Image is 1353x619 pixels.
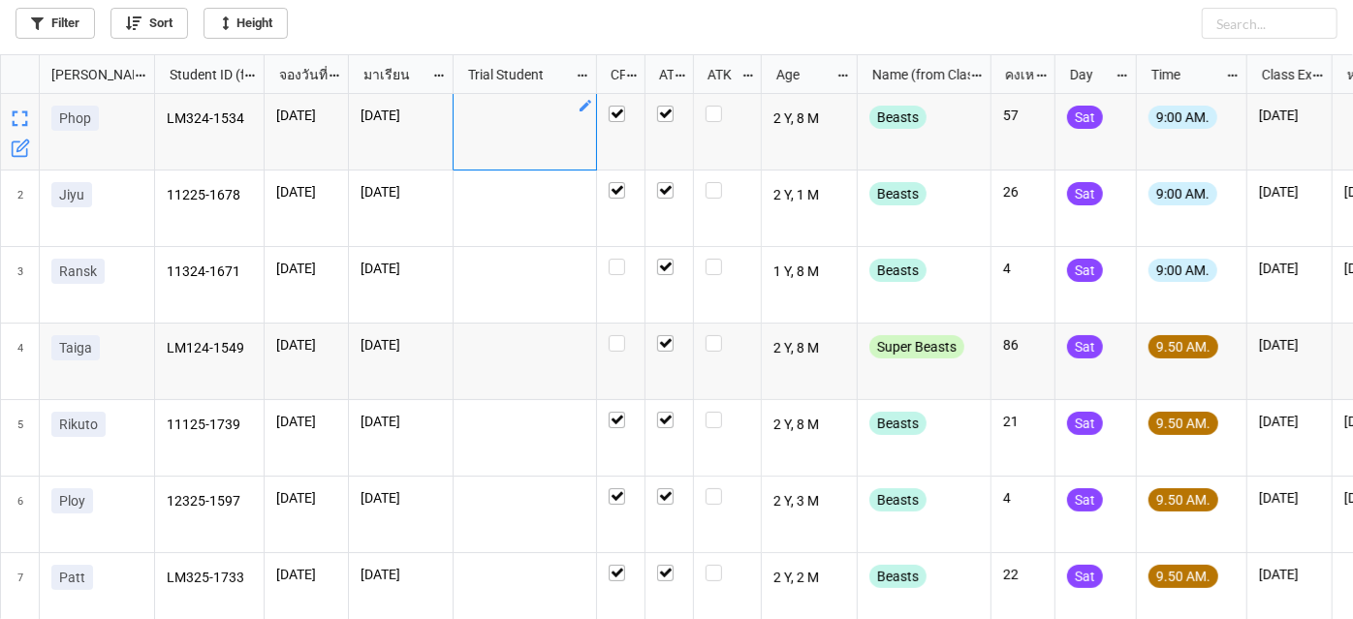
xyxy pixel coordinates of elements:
[1067,182,1103,205] div: Sat
[276,488,336,508] p: [DATE]
[17,324,23,399] span: 4
[869,182,927,205] div: Beasts
[993,64,1034,85] div: คงเหลือ (from Nick Name)
[17,170,23,246] span: 2
[869,335,964,358] div: Super Beasts
[16,8,95,39] a: Filter
[167,488,253,515] p: 12325-1597
[167,565,253,592] p: LM325-1733
[696,64,740,85] div: ATK
[17,247,23,323] span: 3
[869,565,927,588] div: Beasts
[1003,106,1043,125] p: 57
[456,64,575,85] div: Trial Student
[765,64,836,85] div: Age
[276,182,336,201] p: [DATE]
[1003,412,1043,431] p: 21
[167,412,253,439] p: 11125-1739
[167,182,253,209] p: 11225-1678
[773,412,846,439] p: 2 Y, 8 M
[1003,488,1043,508] p: 4
[59,185,84,204] p: Jiyu
[267,64,329,85] div: จองวันที่
[869,106,927,129] div: Beasts
[276,335,336,355] p: [DATE]
[773,182,846,209] p: 2 Y, 1 M
[869,259,927,282] div: Beasts
[361,488,441,508] p: [DATE]
[1058,64,1117,85] div: Day
[869,488,927,511] div: Beasts
[1148,335,1218,358] div: 9.50 AM.
[361,259,441,278] p: [DATE]
[1003,335,1043,355] p: 86
[59,568,85,587] p: Patt
[59,415,98,434] p: Rikuto
[276,259,336,278] p: [DATE]
[1067,488,1103,511] div: Sat
[1067,412,1103,435] div: Sat
[361,565,441,584] p: [DATE]
[59,108,91,128] p: Phop
[773,335,846,362] p: 2 Y, 8 M
[1148,106,1217,129] div: 9:00 AM.
[1259,259,1320,278] p: [DATE]
[40,64,134,85] div: [PERSON_NAME] Name
[1148,488,1218,511] div: 9.50 AM.
[1003,259,1043,278] p: 4
[1148,259,1217,282] div: 9:00 AM.
[167,335,253,362] p: LM124-1549
[1259,335,1320,355] p: [DATE]
[1148,412,1218,435] div: 9.50 AM.
[17,477,23,552] span: 6
[1259,565,1320,584] p: [DATE]
[1,55,155,94] div: grid
[361,335,441,355] p: [DATE]
[59,491,85,511] p: Ploy
[158,64,243,85] div: Student ID (from [PERSON_NAME] Name)
[361,106,441,125] p: [DATE]
[352,64,432,85] div: มาเรียน
[167,106,253,133] p: LM324-1534
[1148,182,1217,205] div: 9:00 AM.
[1003,565,1043,584] p: 22
[869,412,927,435] div: Beasts
[1003,182,1043,201] p: 26
[1259,106,1320,125] p: [DATE]
[773,106,846,133] p: 2 Y, 8 M
[167,259,253,286] p: 11324-1671
[1259,182,1320,201] p: [DATE]
[59,262,97,281] p: Ransk
[361,412,441,431] p: [DATE]
[110,8,188,39] a: Sort
[1067,335,1103,358] div: Sat
[1259,412,1320,431] p: [DATE]
[647,64,675,85] div: ATT
[1140,64,1226,85] div: Time
[59,338,92,357] p: Taiga
[1250,64,1312,85] div: Class Expiration
[361,182,441,201] p: [DATE]
[204,8,288,39] a: Height
[1148,565,1218,588] div: 9.50 AM.
[1202,8,1337,39] input: Search...
[276,106,336,125] p: [DATE]
[1067,259,1103,282] div: Sat
[599,64,626,85] div: CF
[1259,488,1320,508] p: [DATE]
[773,565,846,592] p: 2 Y, 2 M
[773,488,846,515] p: 2 Y, 3 M
[276,565,336,584] p: [DATE]
[276,412,336,431] p: [DATE]
[1067,106,1103,129] div: Sat
[861,64,970,85] div: Name (from Class)
[17,400,23,476] span: 5
[1067,565,1103,588] div: Sat
[773,259,846,286] p: 1 Y, 8 M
